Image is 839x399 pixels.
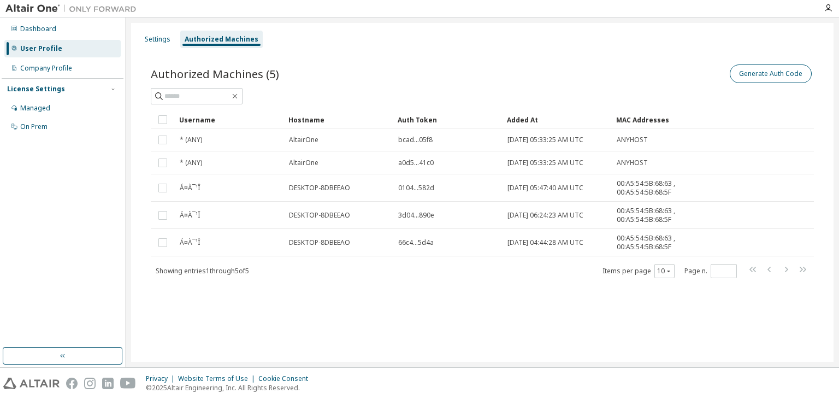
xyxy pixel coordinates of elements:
span: 66c4...5d4a [398,238,434,247]
div: Privacy [146,374,178,383]
div: Dashboard [20,25,56,33]
img: Altair One [5,3,142,14]
div: MAC Addresses [616,111,699,128]
span: Á¤À¯¹Î [180,211,200,220]
span: ANYHOST [617,136,648,144]
div: Authorized Machines [185,35,258,44]
span: [DATE] 05:33:25 AM UTC [507,136,583,144]
span: [DATE] 04:44:28 AM UTC [507,238,583,247]
div: Username [179,111,280,128]
span: Items per page [602,264,675,278]
span: 00:A5:54:5B:68:63 , 00:A5:54:5B:68:5F [617,234,699,251]
div: Settings [145,35,170,44]
img: facebook.svg [66,378,78,389]
span: Authorized Machines (5) [151,66,279,81]
img: instagram.svg [84,378,96,389]
div: License Settings [7,85,65,93]
button: Generate Auth Code [730,64,812,83]
div: Company Profile [20,64,72,73]
span: 0104...582d [398,184,434,192]
button: 10 [657,267,672,275]
p: © 2025 Altair Engineering, Inc. All Rights Reserved. [146,383,315,392]
span: AltairOne [289,136,318,144]
span: DESKTOP-8DBEEAO [289,238,350,247]
span: 3d04...890e [398,211,434,220]
img: linkedin.svg [102,378,114,389]
span: [DATE] 06:24:23 AM UTC [507,211,583,220]
img: youtube.svg [120,378,136,389]
span: a0d5...41c0 [398,159,434,167]
div: Added At [507,111,607,128]
span: bcad...05f8 [398,136,433,144]
div: Website Terms of Use [178,374,258,383]
span: [DATE] 05:33:25 AM UTC [507,159,583,167]
span: Showing entries 1 through 5 of 5 [156,266,249,275]
span: Page n. [684,264,737,278]
span: DESKTOP-8DBEEAO [289,184,350,192]
div: Cookie Consent [258,374,315,383]
span: ANYHOST [617,159,648,167]
span: Á¤À¯¹Î [180,184,200,192]
span: 00:A5:54:5B:68:63 , 00:A5:54:5B:68:5F [617,179,699,197]
span: DESKTOP-8DBEEAO [289,211,350,220]
div: Hostname [288,111,389,128]
div: On Prem [20,122,48,131]
span: [DATE] 05:47:40 AM UTC [507,184,583,192]
span: * (ANY) [180,159,202,167]
span: Á¤À¯¹Î [180,238,200,247]
span: 00:A5:54:5B:68:63 , 00:A5:54:5B:68:5F [617,207,699,224]
img: altair_logo.svg [3,378,60,389]
span: AltairOne [289,159,318,167]
span: * (ANY) [180,136,202,144]
div: Auth Token [398,111,498,128]
div: Managed [20,104,50,113]
div: User Profile [20,44,62,53]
